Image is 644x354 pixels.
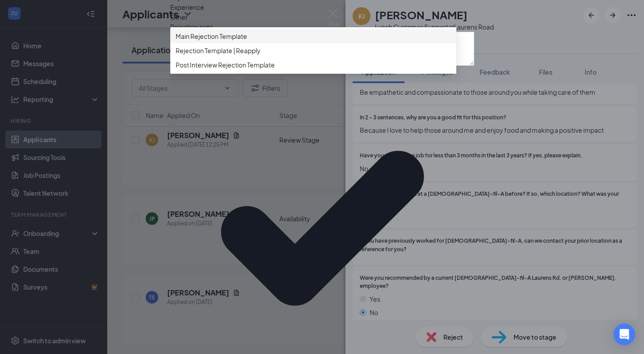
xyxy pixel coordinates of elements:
[176,46,261,55] span: Rejection Template | Reapply
[176,60,275,70] span: Post Interview Rejection Template
[170,2,204,12] span: Experience
[614,324,635,345] div: Open Intercom Messenger
[170,12,188,22] span: Other
[170,23,213,31] span: Rejection note
[176,31,247,41] span: Main Rejection Template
